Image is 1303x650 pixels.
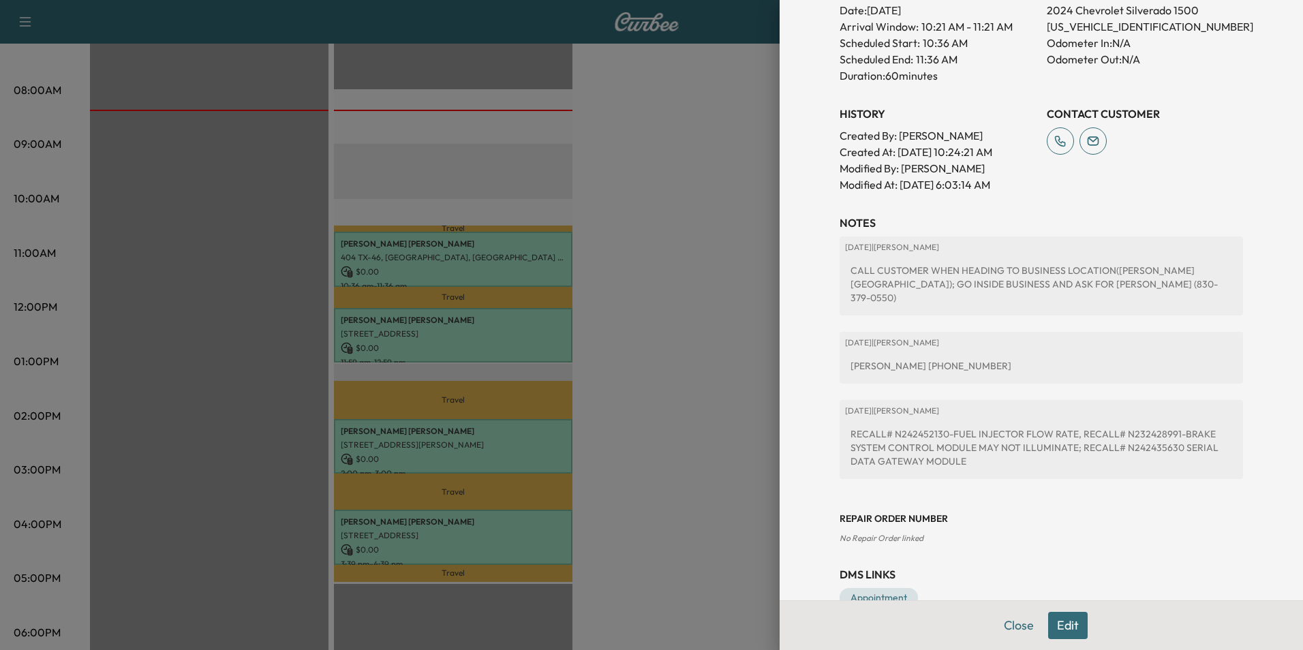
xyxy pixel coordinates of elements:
[845,258,1238,310] div: CALL CUSTOMER WHEN HEADING TO BUSINESS LOCATION([PERSON_NAME][GEOGRAPHIC_DATA]); GO INSIDE BUSINE...
[840,35,920,51] p: Scheduled Start:
[840,176,1036,193] p: Modified At : [DATE] 6:03:14 AM
[916,51,957,67] p: 11:36 AM
[1047,18,1243,35] p: [US_VEHICLE_IDENTIFICATION_NUMBER]
[1047,106,1243,122] h3: CONTACT CUSTOMER
[840,127,1036,144] p: Created By : [PERSON_NAME]
[921,18,1013,35] span: 10:21 AM - 11:21 AM
[1047,35,1243,51] p: Odometer In: N/A
[845,242,1238,253] p: [DATE] | [PERSON_NAME]
[840,215,1243,231] h3: NOTES
[923,35,968,51] p: 10:36 AM
[840,160,1036,176] p: Modified By : [PERSON_NAME]
[840,18,1036,35] p: Arrival Window:
[1047,51,1243,67] p: Odometer Out: N/A
[840,2,1036,18] p: Date: [DATE]
[1047,2,1243,18] p: 2024 Chevrolet Silverado 1500
[840,144,1036,160] p: Created At : [DATE] 10:24:21 AM
[845,422,1238,474] div: RECALL# N242452130-FUEL INJECTOR FLOW RATE, RECALL# N232428991-BRAKE SYSTEM CONTROL MODULE MAY NO...
[840,512,1243,525] h3: Repair Order number
[840,533,923,543] span: No Repair Order linked
[1048,612,1088,639] button: Edit
[995,612,1043,639] button: Close
[840,67,1036,84] p: Duration: 60 minutes
[845,337,1238,348] p: [DATE] | [PERSON_NAME]
[840,51,913,67] p: Scheduled End:
[840,106,1036,122] h3: History
[840,566,1243,583] h3: DMS Links
[845,405,1238,416] p: [DATE] | [PERSON_NAME]
[840,588,918,607] a: Appointment
[845,354,1238,378] div: [PERSON_NAME] [PHONE_NUMBER]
